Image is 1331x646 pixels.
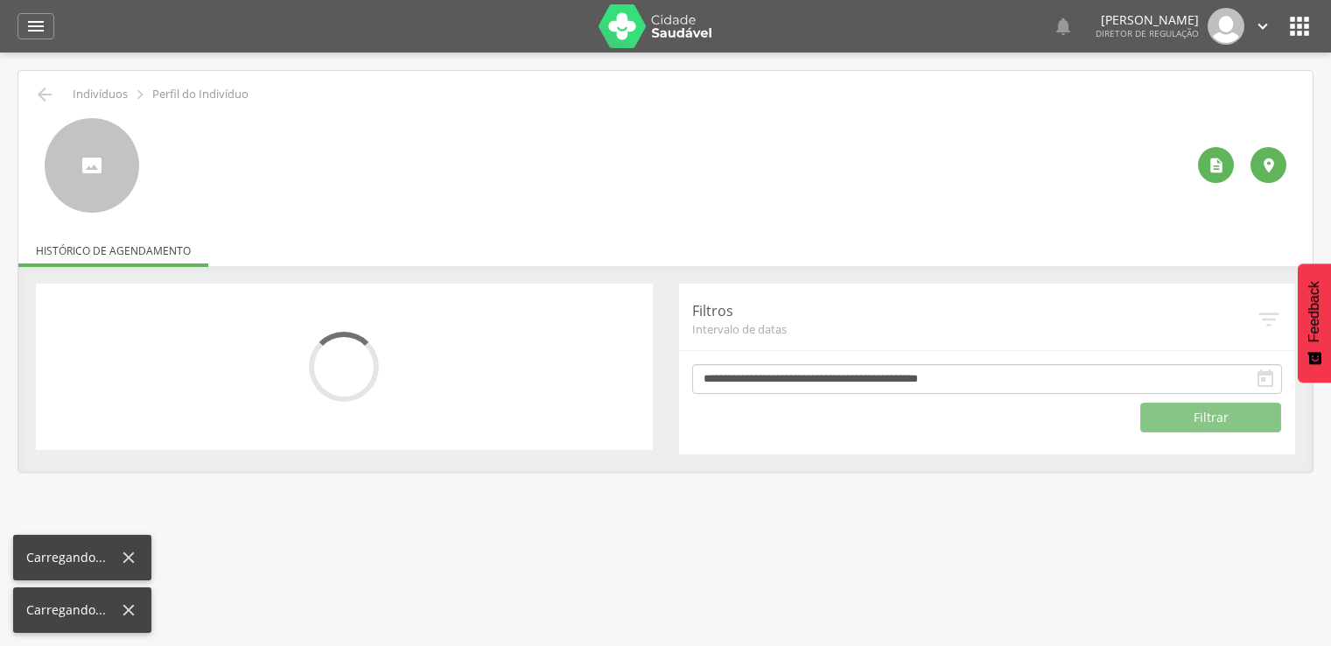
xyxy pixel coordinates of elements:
div: Localização [1250,147,1286,183]
span: Diretor de regulação [1096,27,1199,39]
p: Perfil do Indivíduo [152,88,249,102]
i:  [25,16,46,37]
i:  [1260,157,1278,174]
a:  [1053,8,1074,45]
span: Intervalo de datas [692,321,1257,337]
i:  [1253,17,1272,36]
i:  [130,85,150,104]
div: Ver histórico de cadastramento [1198,147,1234,183]
i:  [1053,16,1074,37]
i:  [1285,12,1313,40]
div: Carregando... [26,549,119,566]
div: Carregando... [26,601,119,619]
span: Feedback [1306,281,1322,342]
i:  [1255,369,1276,390]
a:  [18,13,54,39]
i:  [1256,306,1282,333]
i: Voltar [34,84,55,105]
i:  [1208,157,1225,174]
button: Feedback - Mostrar pesquisa [1298,263,1331,383]
p: Indivíduos [73,88,128,102]
button: Filtrar [1140,403,1281,432]
p: [PERSON_NAME] [1096,14,1199,26]
p: Filtros [692,301,1257,321]
a:  [1253,8,1272,45]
